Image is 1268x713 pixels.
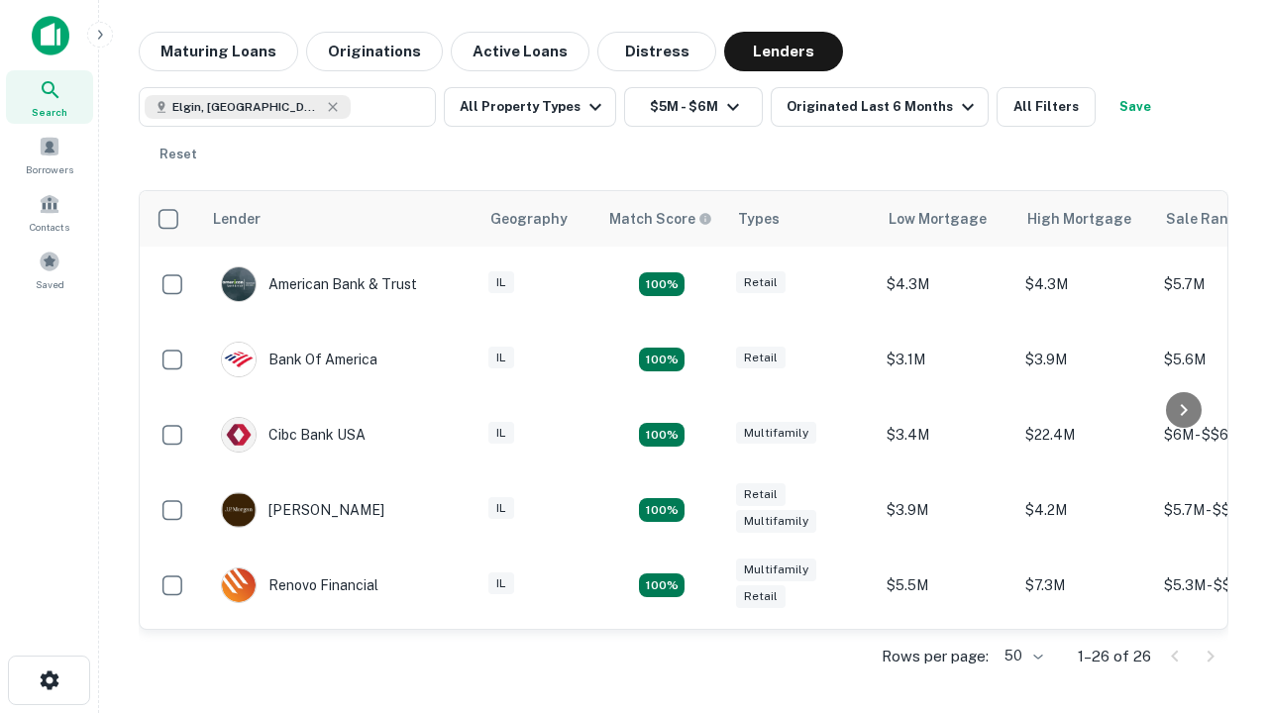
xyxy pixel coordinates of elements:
[771,87,989,127] button: Originated Last 6 Months
[451,32,589,71] button: Active Loans
[222,568,256,602] img: picture
[478,191,597,247] th: Geography
[32,16,69,55] img: capitalize-icon.png
[639,573,685,597] div: Matching Properties: 4, hasApolloMatch: undefined
[488,347,514,369] div: IL
[36,276,64,292] span: Saved
[221,567,378,603] div: Renovo Financial
[787,95,980,119] div: Originated Last 6 Months
[488,422,514,445] div: IL
[306,32,443,71] button: Originations
[488,271,514,294] div: IL
[1015,247,1154,322] td: $4.3M
[997,87,1096,127] button: All Filters
[222,343,256,376] img: picture
[1104,87,1167,127] button: Save your search to get updates of matches that match your search criteria.
[1015,472,1154,548] td: $4.2M
[736,422,816,445] div: Multifamily
[1015,322,1154,397] td: $3.9M
[736,585,786,608] div: Retail
[147,135,210,174] button: Reset
[222,267,256,301] img: picture
[221,492,384,528] div: [PERSON_NAME]
[736,271,786,294] div: Retail
[726,191,877,247] th: Types
[32,104,67,120] span: Search
[639,272,685,296] div: Matching Properties: 7, hasApolloMatch: undefined
[724,32,843,71] button: Lenders
[490,207,568,231] div: Geography
[221,417,366,453] div: Cibc Bank USA
[488,572,514,595] div: IL
[488,497,514,520] div: IL
[597,32,716,71] button: Distress
[26,161,73,177] span: Borrowers
[877,191,1015,247] th: Low Mortgage
[624,87,763,127] button: $5M - $6M
[639,348,685,371] div: Matching Properties: 4, hasApolloMatch: undefined
[221,342,377,377] div: Bank Of America
[1015,623,1154,698] td: $3.1M
[877,472,1015,548] td: $3.9M
[736,347,786,369] div: Retail
[639,498,685,522] div: Matching Properties: 4, hasApolloMatch: undefined
[877,623,1015,698] td: $2.2M
[597,191,726,247] th: Capitalize uses an advanced AI algorithm to match your search with the best lender. The match sco...
[201,191,478,247] th: Lender
[213,207,261,231] div: Lender
[1078,645,1151,668] p: 1–26 of 26
[1169,491,1268,586] iframe: Chat Widget
[889,207,987,231] div: Low Mortgage
[221,266,417,302] div: American Bank & Trust
[444,87,616,127] button: All Property Types
[1015,548,1154,623] td: $7.3M
[6,185,93,239] a: Contacts
[639,423,685,447] div: Matching Properties: 4, hasApolloMatch: undefined
[6,70,93,124] a: Search
[6,128,93,181] a: Borrowers
[882,645,989,668] p: Rows per page:
[736,510,816,533] div: Multifamily
[736,483,786,506] div: Retail
[6,243,93,296] a: Saved
[172,98,321,116] span: Elgin, [GEOGRAPHIC_DATA], [GEOGRAPHIC_DATA]
[877,247,1015,322] td: $4.3M
[877,397,1015,472] td: $3.4M
[1015,397,1154,472] td: $22.4M
[139,32,298,71] button: Maturing Loans
[997,642,1046,670] div: 50
[609,208,708,230] h6: Match Score
[877,548,1015,623] td: $5.5M
[736,559,816,581] div: Multifamily
[222,493,256,527] img: picture
[609,208,712,230] div: Capitalize uses an advanced AI algorithm to match your search with the best lender. The match sco...
[738,207,780,231] div: Types
[877,322,1015,397] td: $3.1M
[1015,191,1154,247] th: High Mortgage
[30,219,69,235] span: Contacts
[222,418,256,452] img: picture
[1027,207,1131,231] div: High Mortgage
